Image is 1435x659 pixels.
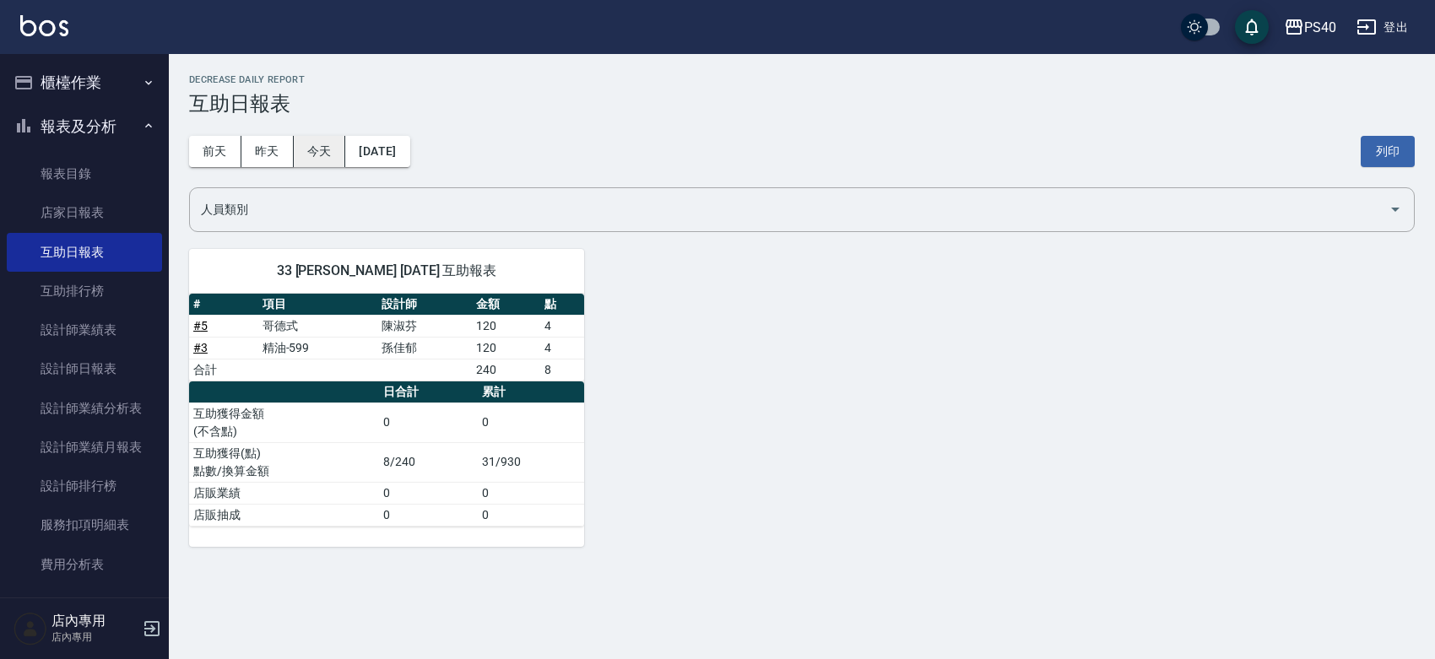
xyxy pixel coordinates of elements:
[209,262,564,279] span: 33 [PERSON_NAME] [DATE] 互助報表
[241,136,294,167] button: 昨天
[189,482,379,504] td: 店販業績
[258,337,377,359] td: 精油-599
[377,337,472,359] td: 孫佳郁
[7,154,162,193] a: 報表目錄
[7,61,162,105] button: 櫃檯作業
[379,442,478,482] td: 8/240
[377,315,472,337] td: 陳淑芬
[189,442,379,482] td: 互助獲得(點) 點數/換算金額
[14,612,47,645] img: Person
[197,195,1382,224] input: 人員名稱
[1361,136,1415,167] button: 列印
[189,92,1415,116] h3: 互助日報表
[189,504,379,526] td: 店販抽成
[7,428,162,467] a: 設計師業績月報表
[189,381,584,527] table: a dense table
[379,504,478,526] td: 0
[189,294,258,316] th: #
[7,105,162,149] button: 報表及分析
[7,467,162,505] a: 設計師排行榜
[472,294,541,316] th: 金額
[258,315,377,337] td: 哥德式
[472,359,541,381] td: 240
[478,442,584,482] td: 31/930
[189,359,258,381] td: 合計
[189,136,241,167] button: 前天
[193,319,208,332] a: #5
[189,74,1415,85] h2: Decrease Daily Report
[7,389,162,428] a: 設計師業績分析表
[540,337,584,359] td: 4
[7,591,162,635] button: 客戶管理
[1304,17,1336,38] div: PS40
[7,505,162,544] a: 服務扣項明細表
[478,482,584,504] td: 0
[51,613,138,629] h5: 店內專用
[7,233,162,272] a: 互助日報表
[189,294,584,381] table: a dense table
[189,402,379,442] td: 互助獲得金額 (不含點)
[379,381,478,403] th: 日合計
[20,15,68,36] img: Logo
[7,311,162,349] a: 設計師業績表
[478,402,584,442] td: 0
[345,136,409,167] button: [DATE]
[7,545,162,584] a: 費用分析表
[1277,10,1343,45] button: PS40
[1235,10,1269,44] button: save
[472,337,541,359] td: 120
[540,359,584,381] td: 8
[478,504,584,526] td: 0
[478,381,584,403] th: 累計
[1382,196,1409,223] button: Open
[294,136,346,167] button: 今天
[377,294,472,316] th: 設計師
[7,349,162,388] a: 設計師日報表
[379,402,478,442] td: 0
[7,272,162,311] a: 互助排行榜
[472,315,541,337] td: 120
[540,315,584,337] td: 4
[7,193,162,232] a: 店家日報表
[1350,12,1415,43] button: 登出
[258,294,377,316] th: 項目
[51,629,138,645] p: 店內專用
[540,294,584,316] th: 點
[379,482,478,504] td: 0
[193,341,208,354] a: #3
